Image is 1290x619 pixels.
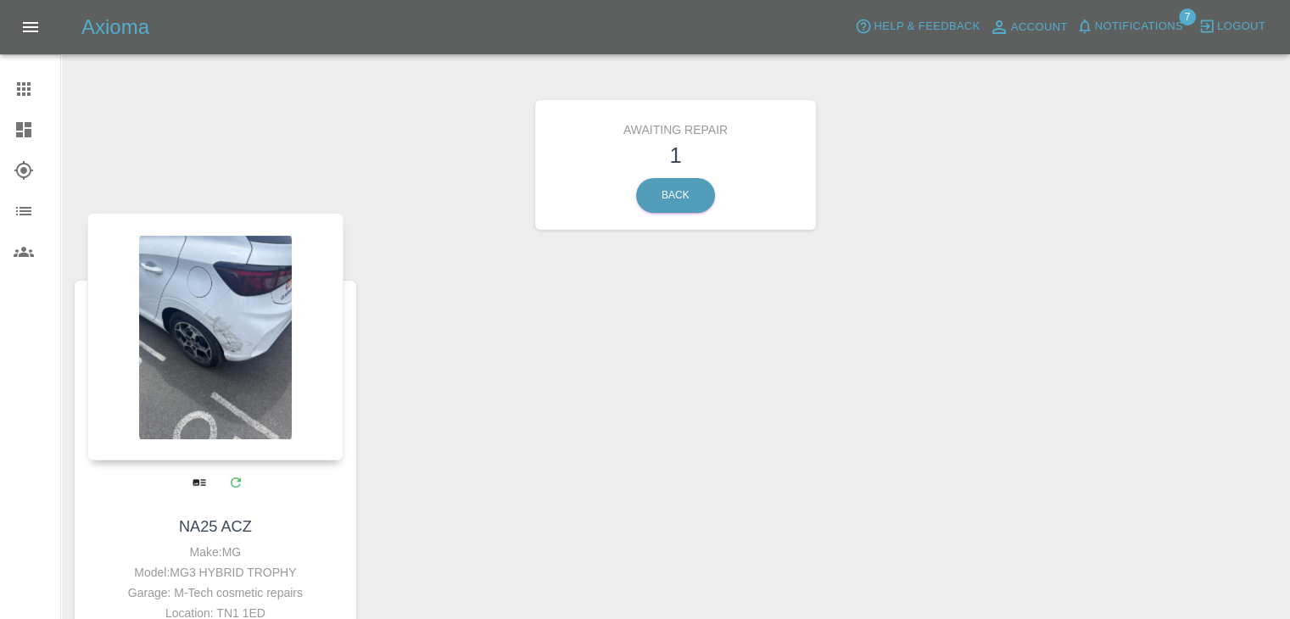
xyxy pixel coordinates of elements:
span: Logout [1217,17,1265,36]
button: Open drawer [10,7,51,47]
h6: Awaiting Repair [548,113,804,139]
button: Logout [1194,14,1270,40]
a: NA25 ACZ [179,518,252,535]
a: Back [636,178,715,213]
button: Help & Feedback [851,14,984,40]
div: Garage: M-Tech cosmetic repairs [92,583,339,603]
div: Make: MG [92,542,339,562]
span: Account [1011,18,1068,37]
div: Model: MG3 HYBRID TROPHY [92,562,339,583]
h5: Axioma [81,14,149,41]
a: View [181,465,216,499]
a: Account [985,14,1072,41]
h3: 1 [548,139,804,171]
span: 7 [1179,8,1196,25]
span: Help & Feedback [874,17,980,36]
span: Notifications [1095,17,1183,36]
button: Notifications [1072,14,1187,40]
a: Modify [218,465,253,499]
